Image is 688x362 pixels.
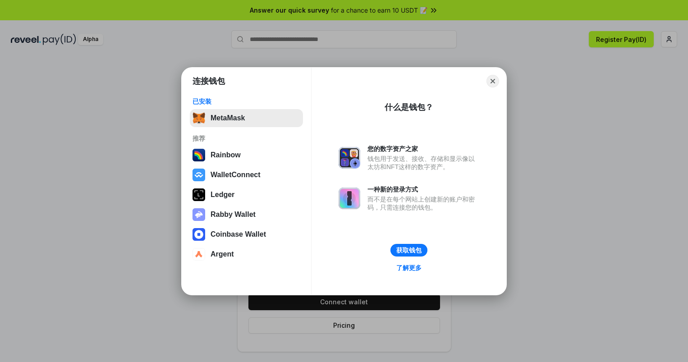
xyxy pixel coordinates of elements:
img: svg+xml,%3Csvg%20width%3D%2228%22%20height%3D%2228%22%20viewBox%3D%220%200%2028%2028%22%20fill%3D... [193,248,205,261]
button: Ledger [190,186,303,204]
h1: 连接钱包 [193,76,225,87]
div: Coinbase Wallet [211,230,266,238]
div: Argent [211,250,234,258]
div: 而不是在每个网站上创建新的账户和密码，只需连接您的钱包。 [367,195,479,211]
div: 什么是钱包？ [385,102,433,113]
div: Rainbow [211,151,241,159]
div: 您的数字资产之家 [367,145,479,153]
div: 钱包用于发送、接收、存储和显示像以太坊和NFT这样的数字资产。 [367,155,479,171]
img: svg+xml,%3Csvg%20xmlns%3D%22http%3A%2F%2Fwww.w3.org%2F2000%2Fsvg%22%20fill%3D%22none%22%20viewBox... [339,188,360,209]
img: svg+xml,%3Csvg%20fill%3D%22none%22%20height%3D%2233%22%20viewBox%3D%220%200%2035%2033%22%20width%... [193,112,205,124]
div: MetaMask [211,114,245,122]
div: Rabby Wallet [211,211,256,219]
div: 推荐 [193,134,300,142]
button: 获取钱包 [390,244,427,257]
button: Coinbase Wallet [190,225,303,243]
img: svg+xml,%3Csvg%20width%3D%2228%22%20height%3D%2228%22%20viewBox%3D%220%200%2028%2028%22%20fill%3D... [193,228,205,241]
div: 获取钱包 [396,246,422,254]
div: 了解更多 [396,264,422,272]
img: svg+xml,%3Csvg%20xmlns%3D%22http%3A%2F%2Fwww.w3.org%2F2000%2Fsvg%22%20fill%3D%22none%22%20viewBox... [193,208,205,221]
div: 已安装 [193,97,300,105]
a: 了解更多 [391,262,427,274]
button: WalletConnect [190,166,303,184]
button: Argent [190,245,303,263]
button: MetaMask [190,109,303,127]
img: svg+xml,%3Csvg%20xmlns%3D%22http%3A%2F%2Fwww.w3.org%2F2000%2Fsvg%22%20fill%3D%22none%22%20viewBox... [339,147,360,169]
div: Ledger [211,191,234,199]
div: 一种新的登录方式 [367,185,479,193]
img: svg+xml,%3Csvg%20width%3D%2228%22%20height%3D%2228%22%20viewBox%3D%220%200%2028%2028%22%20fill%3D... [193,169,205,181]
button: Close [486,75,499,87]
img: svg+xml,%3Csvg%20width%3D%22120%22%20height%3D%22120%22%20viewBox%3D%220%200%20120%20120%22%20fil... [193,149,205,161]
button: Rabby Wallet [190,206,303,224]
img: svg+xml,%3Csvg%20xmlns%3D%22http%3A%2F%2Fwww.w3.org%2F2000%2Fsvg%22%20width%3D%2228%22%20height%3... [193,188,205,201]
button: Rainbow [190,146,303,164]
div: WalletConnect [211,171,261,179]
